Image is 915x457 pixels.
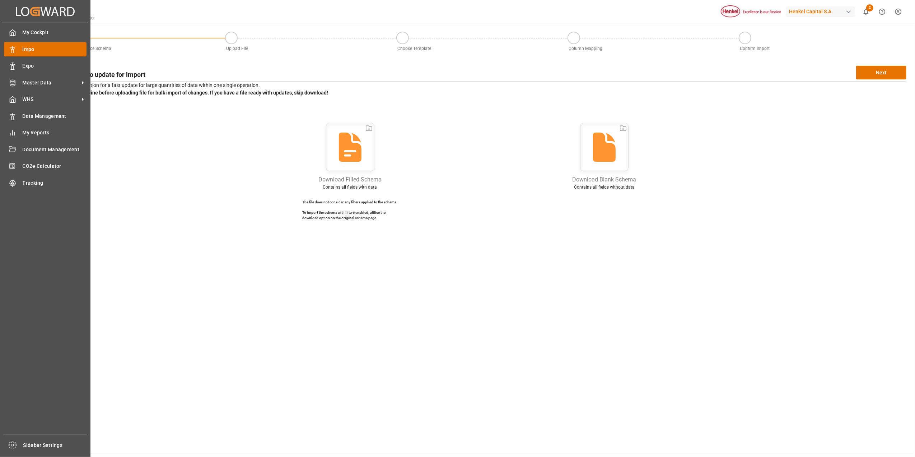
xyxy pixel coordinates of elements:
p: To import the schema with filters enabled, utilise the download option on the original schema page. [303,210,398,221]
button: show 2 new notifications [858,4,874,20]
a: Document Management [4,142,87,156]
span: 2 [866,4,873,11]
strong: Note: Edit the dataset offline before uploading file for bulk import of changes. If you have a fi... [32,90,328,96]
img: Henkel%20logo.jpg_1689854090.jpg [721,5,781,18]
p: Download Blank Schema [573,175,636,184]
span: CO2e Calculator [23,162,87,170]
span: Confirm Import [740,46,770,51]
span: Choose Template [398,46,431,51]
span: Tracking [23,179,87,187]
span: Sidebar Settings [23,442,88,449]
a: My Cockpit [4,26,87,40]
span: Upload File [227,46,248,51]
span: WHS [23,96,79,103]
a: Tracking [4,176,87,190]
p: Download Filled Schema [318,175,382,184]
span: Document Management [23,146,87,153]
p: The file does not consider any filters applied to the schema. [303,199,398,205]
p: Bulk import is single operation for a fast update for large quantities of data within one single ... [32,82,906,97]
div: Henkel Capital S.A [786,6,855,17]
a: Data Management [4,109,87,123]
span: My Cockpit [23,29,87,36]
span: Impo [23,46,87,53]
button: Henkel Capital S.A [786,5,858,18]
span: Download Reference Schema [55,46,112,51]
span: Master Data [23,79,79,87]
a: Expo [4,59,87,73]
button: Help Center [874,4,890,20]
p: Contains all fields without data [574,184,635,190]
span: Expo [23,62,87,70]
span: My Reports [23,129,87,137]
span: Data Management [23,112,87,120]
a: CO2e Calculator [4,159,87,173]
span: Column Mapping [569,46,603,51]
a: Impo [4,42,87,56]
button: Next [856,66,906,79]
p: Contains all fields with data [323,184,377,190]
a: My Reports [4,126,87,140]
